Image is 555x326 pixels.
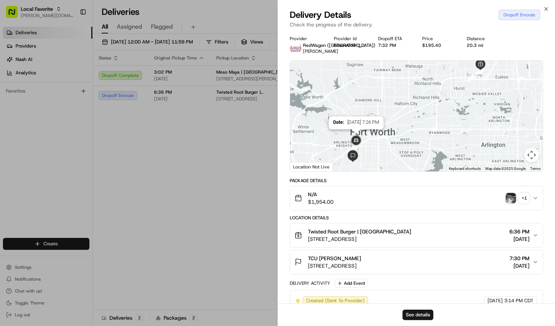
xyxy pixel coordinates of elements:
[63,108,69,114] div: 💻
[7,7,22,22] img: Nash
[25,78,94,84] div: We're available if you need us!
[74,126,90,131] span: Pylon
[290,178,543,184] div: Package Details
[70,107,119,115] span: API Documentation
[422,36,454,42] div: Price
[422,42,454,48] div: $195.40
[519,193,529,203] div: + 1
[15,107,57,115] span: Knowledge Base
[467,68,481,82] div: 11
[25,71,122,78] div: Start new chat
[290,42,302,54] img: time_to_eat_nevada_logo
[530,167,541,171] a: Terms (opens in new tab)
[292,162,316,171] img: Google
[378,42,410,48] div: 7:32 PM
[290,162,333,171] div: Location Not Live
[308,191,334,198] span: N/A
[504,297,533,304] span: 3:14 PM CDT
[335,279,368,288] button: Add Event
[290,186,543,210] button: N/A$1,954.00photo_proof_of_pickup image+1
[290,280,330,286] div: Delivery Activity
[308,262,361,269] span: [STREET_ADDRESS]
[4,104,60,118] a: 📗Knowledge Base
[290,9,351,21] span: Delivery Details
[333,119,344,125] span: Date :
[334,42,366,48] button: b8aee0d6-12e4-e53d-c45d-9f25debd90ce
[485,167,526,171] span: Map data ©2025 Google
[303,48,338,54] span: [PERSON_NAME]
[290,215,543,221] div: Location Details
[509,255,529,262] span: 7:30 PM
[463,71,477,85] div: 12
[60,104,122,118] a: 💻API Documentation
[306,297,365,304] span: Created (Sent To Provider)
[290,21,543,28] p: Check the progress of the delivery.
[509,262,529,269] span: [DATE]
[506,193,529,203] button: photo_proof_of_pickup image+1
[449,166,481,171] button: Keyboard shortcuts
[308,255,361,262] span: TCU [PERSON_NAME]
[509,235,529,243] span: [DATE]
[290,250,543,274] button: TCU [PERSON_NAME][STREET_ADDRESS]7:30 PM[DATE]
[403,310,433,320] button: See details
[334,36,366,42] div: Provider Id
[7,29,135,41] p: Welcome 👋
[524,148,539,162] button: Map camera controls
[506,193,516,203] img: photo_proof_of_pickup image
[308,198,334,206] span: $1,954.00
[509,228,529,235] span: 6:36 PM
[347,119,379,125] span: [DATE] 7:26 PM
[19,48,122,55] input: Clear
[467,42,499,48] div: 20.3 mi
[308,228,411,235] span: Twisted Root Burger | [GEOGRAPHIC_DATA]
[290,36,322,42] div: Provider
[290,223,543,247] button: Twisted Root Burger | [GEOGRAPHIC_DATA][STREET_ADDRESS]6:36 PM[DATE]
[126,73,135,82] button: Start new chat
[7,71,21,84] img: 1736555255976-a54dd68f-1ca7-489b-9aae-adbdc363a1c4
[378,36,410,42] div: Dropoff ETA
[303,42,375,48] span: RedWagon ([GEOGRAPHIC_DATA])
[292,162,316,171] a: Open this area in Google Maps (opens a new window)
[308,235,411,243] span: [STREET_ADDRESS]
[7,108,13,114] div: 📗
[52,125,90,131] a: Powered byPylon
[487,297,503,304] span: [DATE]
[467,36,499,42] div: Distance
